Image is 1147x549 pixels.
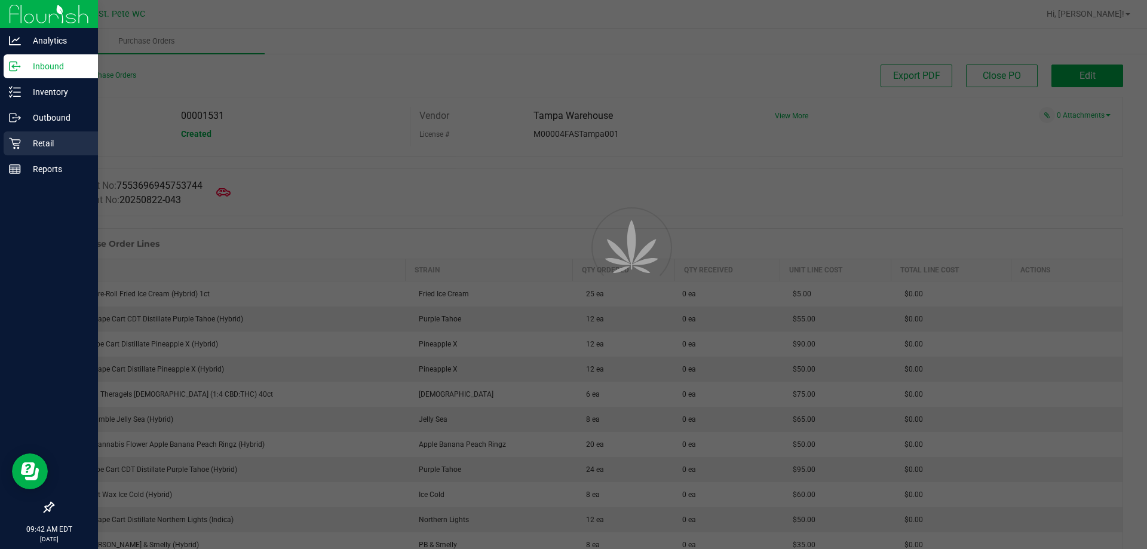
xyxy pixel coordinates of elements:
inline-svg: Reports [9,163,21,175]
p: [DATE] [5,535,93,544]
p: Reports [21,162,93,176]
p: Inbound [21,59,93,73]
inline-svg: Inventory [9,86,21,98]
iframe: Resource center [12,453,48,489]
inline-svg: Retail [9,137,21,149]
p: Inventory [21,85,93,99]
inline-svg: Outbound [9,112,21,124]
inline-svg: Inbound [9,60,21,72]
p: 09:42 AM EDT [5,524,93,535]
p: Analytics [21,33,93,48]
p: Outbound [21,111,93,125]
inline-svg: Analytics [9,35,21,47]
p: Retail [21,136,93,151]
